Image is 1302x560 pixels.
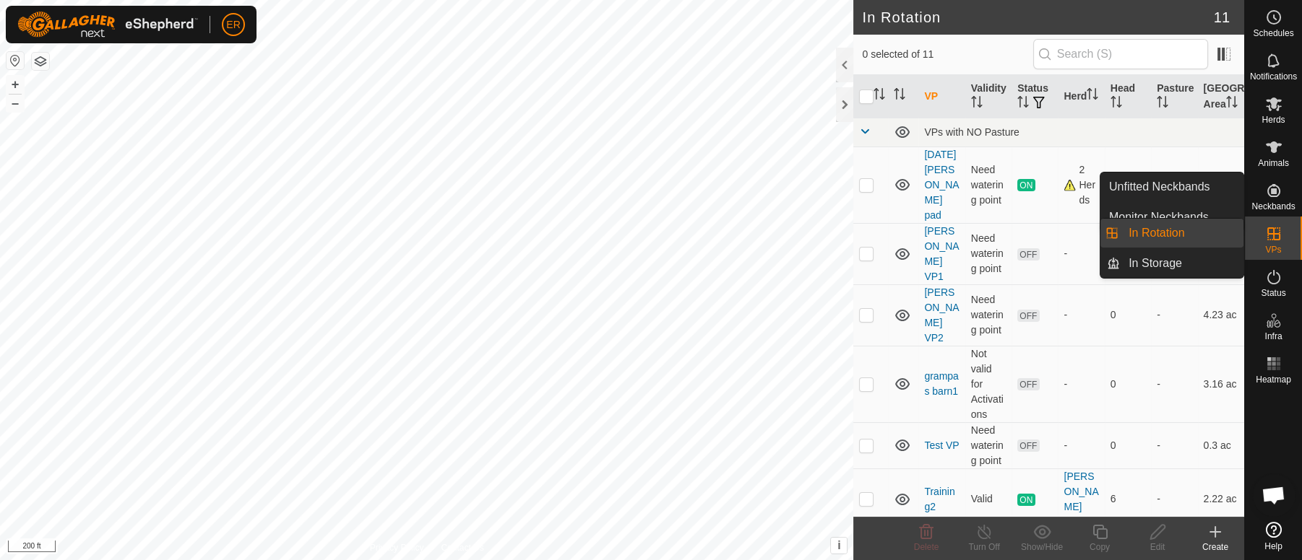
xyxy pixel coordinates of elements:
[874,90,885,102] p-sorticon: Activate to sort
[1253,29,1293,38] span: Schedules
[1058,75,1104,118] th: Herd
[1105,468,1151,530] td: 6
[1250,72,1297,81] span: Notifications
[1064,307,1098,323] div: -
[1120,219,1243,248] a: In Rotation
[965,75,1012,118] th: Validity
[837,539,840,551] span: i
[1071,541,1129,554] div: Copy
[1012,75,1058,118] th: Status
[965,284,1012,346] td: Need watering point
[1226,98,1238,110] p-sorticon: Activate to sort
[924,370,958,397] a: grampas barn1
[1017,439,1039,452] span: OFF
[965,468,1012,530] td: Valid
[924,126,1238,138] div: VPs with NO Pasture
[1265,245,1281,254] span: VPs
[1252,473,1295,517] a: Open chat
[965,223,1012,284] td: Need watering point
[32,53,49,70] button: Map Layers
[17,12,198,38] img: Gallagher Logo
[370,541,424,554] a: Privacy Policy
[1100,249,1243,278] li: In Storage
[862,47,1032,62] span: 0 selected of 11
[918,75,965,118] th: VP
[1105,422,1151,468] td: 0
[965,146,1012,223] td: Need watering point
[1105,146,1151,223] td: 19
[1100,203,1243,232] a: Monitor Neckbands
[924,225,959,282] a: [PERSON_NAME] VP1
[1198,75,1244,118] th: [GEOGRAPHIC_DATA] Area
[1017,179,1035,191] span: ON
[965,422,1012,468] td: Need watering point
[924,486,954,512] a: Training2
[1256,375,1291,384] span: Heatmap
[1100,172,1243,201] a: Unfitted Neckbands
[7,76,24,93] button: +
[1064,162,1098,208] div: 2 Herds
[1109,209,1209,226] span: Monitor Neckbands
[1151,146,1197,223] td: -
[1017,310,1039,322] span: OFF
[1064,246,1098,261] div: -
[1198,346,1244,422] td: 3.16 ac
[1251,202,1295,211] span: Neckbands
[894,90,905,102] p-sorticon: Activate to sort
[1151,346,1197,422] td: -
[1111,98,1122,110] p-sorticon: Activate to sort
[1151,75,1197,118] th: Pasture
[924,286,959,344] a: [PERSON_NAME] VP2
[1198,146,1244,223] td: 9.51 ac
[1033,39,1208,69] input: Search (S)
[7,95,24,112] button: –
[1129,541,1186,554] div: Edit
[441,541,483,554] a: Contact Us
[862,9,1213,26] h2: In Rotation
[1264,332,1282,341] span: Infra
[1262,115,1285,124] span: Herds
[1064,438,1098,453] div: -
[1105,75,1151,118] th: Head
[1105,284,1151,346] td: 0
[1258,159,1289,167] span: Animals
[831,538,847,554] button: i
[1017,98,1029,110] p-sorticon: Activate to sort
[7,52,24,69] button: Reset Map
[1214,6,1230,28] span: 11
[965,346,1012,422] td: Not valid for Activations
[1151,422,1197,468] td: -
[1264,542,1282,551] span: Help
[955,541,1013,554] div: Turn Off
[1064,469,1098,530] div: [PERSON_NAME] cows
[1198,422,1244,468] td: 0.3 ac
[1151,284,1197,346] td: -
[924,149,959,221] a: [DATE] [PERSON_NAME] pad
[1261,289,1285,297] span: Status
[1064,377,1098,392] div: -
[1017,494,1035,506] span: ON
[1087,90,1098,102] p-sorticon: Activate to sort
[971,98,983,110] p-sorticon: Activate to sort
[1157,98,1168,110] p-sorticon: Activate to sort
[1017,378,1039,390] span: OFF
[924,439,959,451] a: Test VP
[1120,249,1243,278] a: In Storage
[1198,284,1244,346] td: 4.23 ac
[1100,219,1243,248] li: In Rotation
[1129,224,1184,242] span: In Rotation
[1109,178,1210,196] span: Unfitted Neckbands
[1105,346,1151,422] td: 0
[1017,248,1039,261] span: OFF
[1198,468,1244,530] td: 2.22 ac
[1186,541,1244,554] div: Create
[914,542,939,552] span: Delete
[226,17,240,32] span: ER
[1245,516,1302,556] a: Help
[1151,468,1197,530] td: -
[1129,255,1182,272] span: In Storage
[1013,541,1071,554] div: Show/Hide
